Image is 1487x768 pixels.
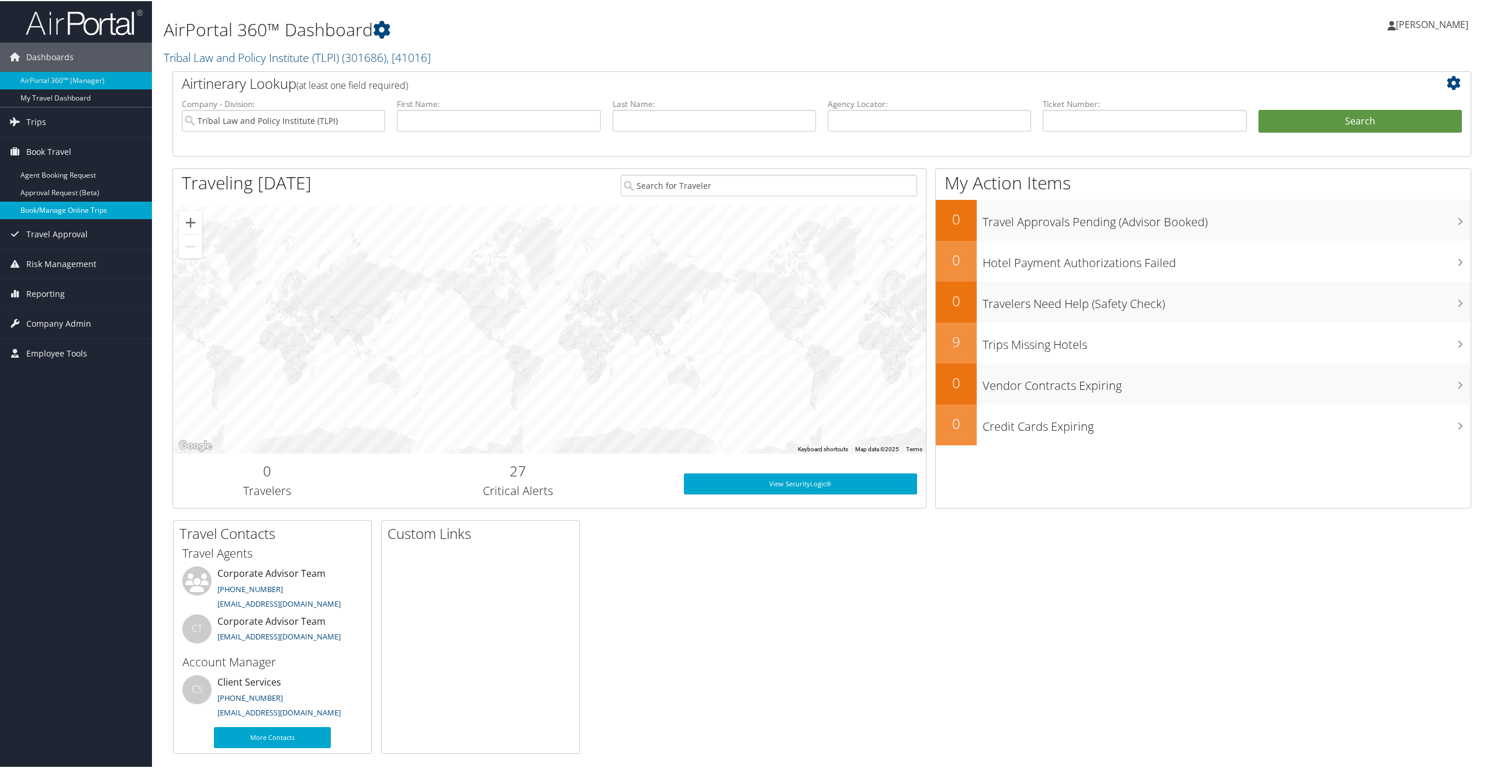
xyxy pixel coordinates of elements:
[1043,97,1246,109] label: Ticket Number:
[26,308,91,337] span: Company Admin
[936,208,977,228] h2: 0
[1258,109,1462,132] button: Search
[179,523,371,542] h2: Travel Contacts
[182,613,212,642] div: CT
[179,210,202,233] button: Zoom in
[177,565,368,613] li: Corporate Advisor Team
[936,331,977,351] h2: 9
[936,290,977,310] h2: 0
[388,523,579,542] h2: Custom Links
[936,240,1471,281] a: 0Hotel Payment Authorizations Failed
[621,174,917,195] input: Search for Traveler
[855,445,899,451] span: Map data ©2025
[26,338,87,367] span: Employee Tools
[936,249,977,269] h2: 0
[828,97,1031,109] label: Agency Locator:
[217,630,341,641] a: [EMAIL_ADDRESS][DOMAIN_NAME]
[983,248,1471,270] h3: Hotel Payment Authorizations Failed
[983,289,1471,311] h3: Travelers Need Help (Safety Check)
[179,234,202,257] button: Zoom out
[613,97,816,109] label: Last Name:
[164,16,1041,41] h1: AirPortal 360™ Dashboard
[936,199,1471,240] a: 0Travel Approvals Pending (Advisor Booked)
[342,49,386,64] span: ( 301686 )
[182,72,1354,92] h2: Airtinerary Lookup
[176,437,215,452] a: Open this area in Google Maps (opens a new window)
[26,219,88,248] span: Travel Approval
[386,49,431,64] span: , [ 41016 ]
[684,472,917,493] a: View SecurityLogic®
[936,321,1471,362] a: 9Trips Missing Hotels
[1388,6,1480,41] a: [PERSON_NAME]
[26,278,65,307] span: Reporting
[296,78,408,91] span: (at least one field required)
[798,444,848,452] button: Keyboard shortcuts
[936,169,1471,194] h1: My Action Items
[983,371,1471,393] h3: Vendor Contracts Expiring
[164,49,431,64] a: Tribal Law and Policy Institute (TLPI)
[906,445,922,451] a: Terms (opens in new tab)
[983,207,1471,229] h3: Travel Approvals Pending (Advisor Booked)
[26,136,71,165] span: Book Travel
[217,597,341,608] a: [EMAIL_ADDRESS][DOMAIN_NAME]
[983,330,1471,352] h3: Trips Missing Hotels
[26,8,143,35] img: airportal-logo.png
[26,41,74,71] span: Dashboards
[983,411,1471,434] h3: Credit Cards Expiring
[1396,17,1468,30] span: [PERSON_NAME]
[177,613,368,651] li: Corporate Advisor Team
[217,706,341,717] a: [EMAIL_ADDRESS][DOMAIN_NAME]
[182,460,352,480] h2: 0
[936,413,977,433] h2: 0
[936,362,1471,403] a: 0Vendor Contracts Expiring
[397,97,600,109] label: First Name:
[217,691,283,702] a: [PHONE_NUMBER]
[177,674,368,722] li: Client Services
[26,106,46,136] span: Trips
[936,403,1471,444] a: 0Credit Cards Expiring
[370,460,666,480] h2: 27
[26,248,96,278] span: Risk Management
[182,97,385,109] label: Company - Division:
[936,372,977,392] h2: 0
[182,169,312,194] h1: Traveling [DATE]
[217,583,283,593] a: [PHONE_NUMBER]
[176,437,215,452] img: Google
[182,482,352,498] h3: Travelers
[936,281,1471,321] a: 0Travelers Need Help (Safety Check)
[370,482,666,498] h3: Critical Alerts
[182,653,362,669] h3: Account Manager
[214,726,331,747] a: More Contacts
[182,544,362,561] h3: Travel Agents
[182,674,212,703] div: CS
